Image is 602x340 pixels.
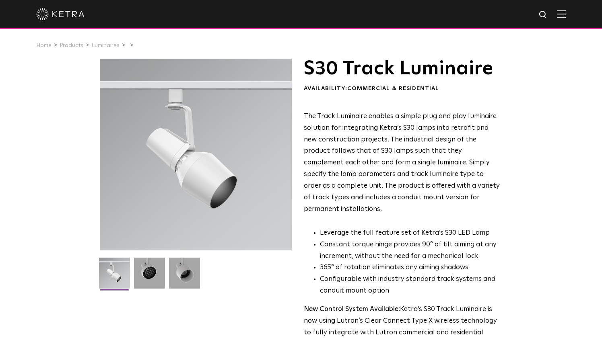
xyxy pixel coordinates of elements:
img: search icon [538,10,548,20]
span: Commercial & Residential [347,86,439,91]
img: Hamburger%20Nav.svg [557,10,566,18]
strong: New Control System Available: [304,306,400,313]
a: Products [60,43,83,48]
li: Leverage the full feature set of Ketra’s S30 LED Lamp [320,227,500,239]
a: Home [36,43,52,48]
img: ketra-logo-2019-white [36,8,85,20]
h1: S30 Track Luminaire [304,59,500,79]
img: 9e3d97bd0cf938513d6e [169,258,200,295]
a: Luminaires [91,43,120,48]
li: Constant torque hinge provides 90° of tilt aiming at any increment, without the need for a mechan... [320,239,500,262]
div: Availability: [304,85,500,93]
span: The Track Luminaire enables a simple plug and play luminaire solution for integrating Ketra’s S30... [304,113,500,213]
img: S30-Track-Luminaire-2021-Web-Square [99,258,130,295]
img: 3b1b0dc7630e9da69e6b [134,258,165,295]
li: Configurable with industry standard track systems and conduit mount option [320,274,500,297]
li: 365° of rotation eliminates any aiming shadows [320,262,500,274]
